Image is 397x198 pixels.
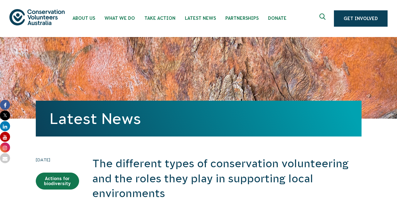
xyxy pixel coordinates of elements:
[36,173,79,190] a: Actions for biodiversity
[225,16,259,21] span: Partnerships
[50,110,141,127] a: Latest News
[144,16,175,21] span: Take Action
[319,13,327,24] span: Expand search box
[334,10,388,27] a: Get Involved
[268,16,287,21] span: Donate
[185,16,216,21] span: Latest News
[72,16,95,21] span: About Us
[316,11,331,26] button: Expand search box Close search box
[105,16,135,21] span: What We Do
[36,156,79,163] time: [DATE]
[9,9,65,25] img: logo.svg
